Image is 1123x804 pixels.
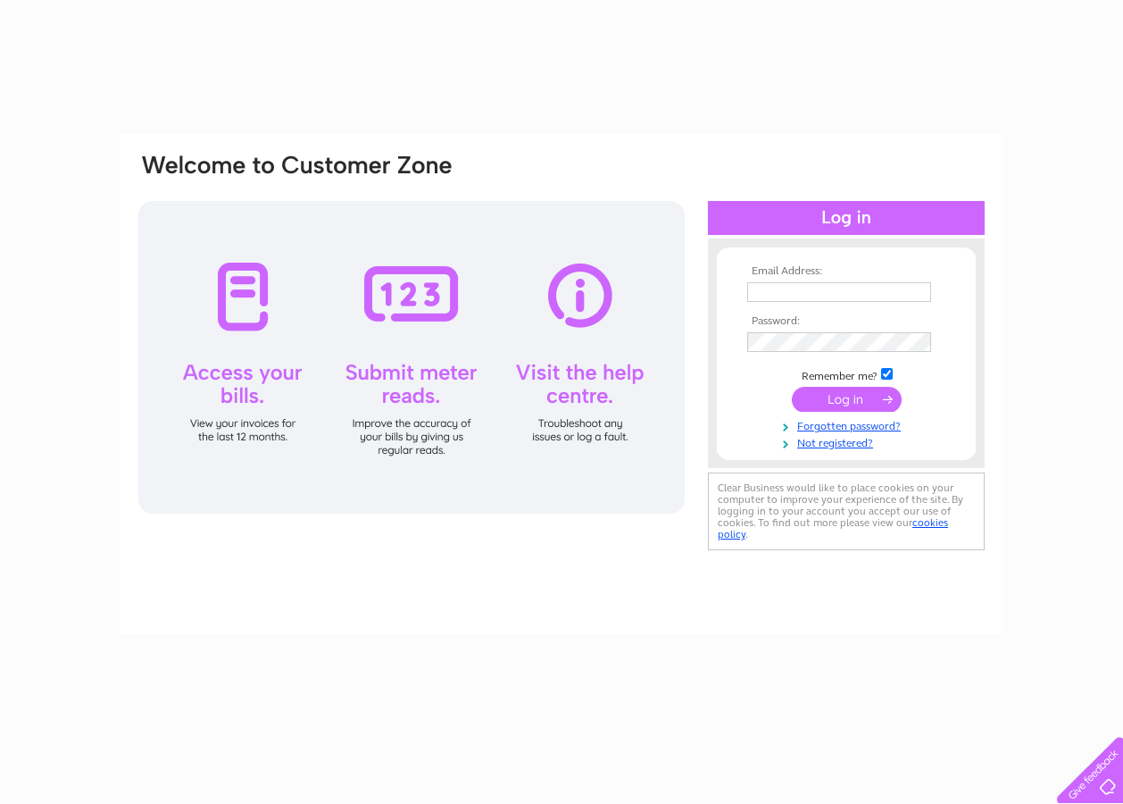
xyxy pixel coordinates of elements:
[718,516,948,540] a: cookies policy
[747,416,950,433] a: Forgotten password?
[708,473,985,550] div: Clear Business would like to place cookies on your computer to improve your experience of the sit...
[743,365,950,383] td: Remember me?
[743,265,950,278] th: Email Address:
[747,433,950,450] a: Not registered?
[792,387,902,412] input: Submit
[743,315,950,328] th: Password:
